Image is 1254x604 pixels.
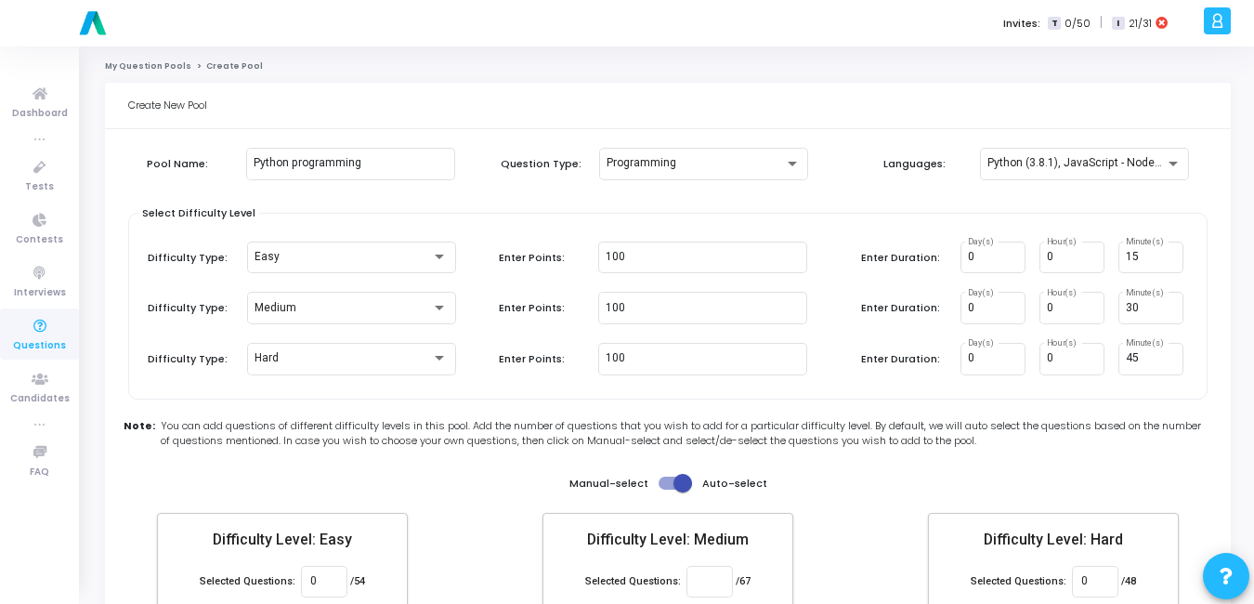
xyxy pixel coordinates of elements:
[861,300,945,316] label: Enter Duration:
[12,106,68,122] span: Dashboard
[499,351,582,367] label: Enter Points:
[1048,17,1060,31] span: T
[128,83,1208,128] div: Create New Pool
[558,529,777,551] mat-card-title: Difficulty Level: Medium
[1065,16,1091,32] span: 0/50
[1003,16,1040,32] label: Invites:
[16,232,63,248] span: Contests
[255,301,296,314] span: Medium
[736,574,751,590] label: /67
[944,529,1163,551] mat-card-title: Difficulty Level: Hard
[161,418,1213,449] span: You can add questions of different difficulty levels in this pool. Add the number of questions th...
[13,338,66,354] span: Questions
[499,300,582,316] label: Enter Points:
[138,205,259,224] div: Select Difficulty Level
[105,60,191,72] a: My Question Pools
[74,5,111,42] img: logo
[861,250,945,266] label: Enter Duration:
[987,156,1216,169] span: Python (3.8.1), JavaScript - NodeJs (12.14.0)
[148,250,231,266] label: Difficulty Type:
[10,391,70,407] span: Candidates
[200,574,295,590] label: Selected Questions:
[350,574,365,590] label: /54
[1100,13,1103,33] span: |
[173,529,392,551] mat-card-title: Difficulty Level: Easy
[124,418,155,449] b: Note:
[25,179,54,195] span: Tests
[1129,16,1152,32] span: 21/31
[971,574,1066,590] label: Selected Questions:
[883,156,967,172] label: Languages:
[206,60,263,72] span: Create Pool
[702,476,767,492] label: Auto-select
[1112,17,1124,31] span: I
[501,156,584,172] label: Question Type:
[499,250,582,266] label: Enter Points:
[148,300,231,316] label: Difficulty Type:
[569,476,648,492] label: Manual-select
[585,574,681,590] label: Selected Questions:
[148,351,231,367] label: Difficulty Type:
[105,60,1231,72] nav: breadcrumb
[607,156,676,169] span: Programming
[14,285,66,301] span: Interviews
[255,250,280,263] span: Easy
[255,351,279,364] span: Hard
[147,156,230,172] label: Pool Name:
[30,465,49,480] span: FAQ
[861,351,945,367] label: Enter Duration:
[1121,574,1136,590] label: /48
